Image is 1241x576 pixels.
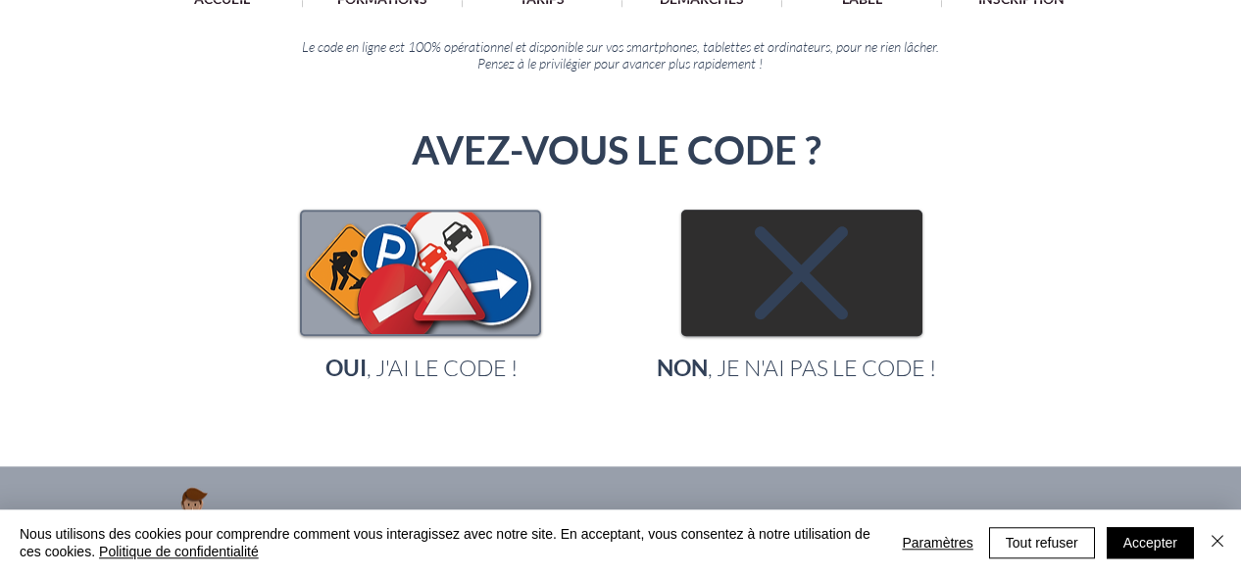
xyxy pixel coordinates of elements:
[325,354,518,381] span: , J'AI LE CODE !
[1149,484,1241,576] iframe: Wix Chat
[657,354,708,381] span: NON
[902,528,972,557] span: Paramètres
[1206,529,1229,552] img: Fermer
[412,126,821,173] span: AVEZ-VOUS LE CODE ?
[1206,525,1229,560] button: Fermer
[477,55,763,72] span: Pensez à le privilégier pour avancer plus rapidement !
[20,525,878,560] span: Nous utilisons des cookies pour comprendre comment vous interagissez avec notre site. En acceptan...
[1107,527,1194,558] button: Accepter
[657,354,936,381] span: , JE N'AI PAS LE CODE !
[683,212,920,334] img: pngegg-3.png
[989,527,1095,558] button: Tout refuser
[302,212,539,334] img: pngegg-3.png
[657,354,936,381] a: NON, JE N'AI PAS LE CODE !
[325,354,518,381] a: OUI, J'AI LE CODE !
[302,38,939,55] span: Le code en ligne est 100% opérationnel et disponible sur vos smartphones, tablettes et ordinateur...
[99,544,259,559] a: Politique de confidentialité
[325,354,367,381] span: OUI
